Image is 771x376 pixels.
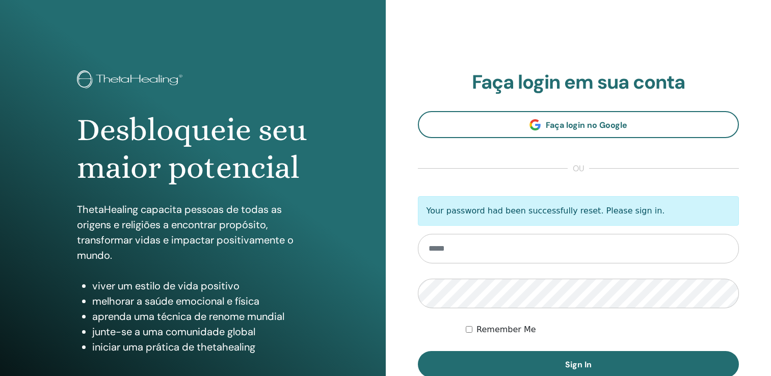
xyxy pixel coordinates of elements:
p: Your password had been successfully reset. Please sign in. [418,196,739,226]
a: Faça login no Google [418,111,739,138]
span: ou [568,163,589,175]
li: aprenda uma técnica de renome mundial [92,309,308,324]
span: Faça login no Google [546,120,627,130]
h1: Desbloqueie seu maior potencial [77,111,308,187]
div: Keep me authenticated indefinitely or until I manually logout [466,324,739,336]
p: ThetaHealing capacita pessoas de todas as origens e religiões a encontrar propósito, transformar ... [77,202,308,263]
span: Sign In [565,359,592,370]
h2: Faça login em sua conta [418,71,739,94]
li: melhorar a saúde emocional e física [92,293,308,309]
li: junte-se a uma comunidade global [92,324,308,339]
li: viver um estilo de vida positivo [92,278,308,293]
li: iniciar uma prática de thetahealing [92,339,308,355]
label: Remember Me [476,324,536,336]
